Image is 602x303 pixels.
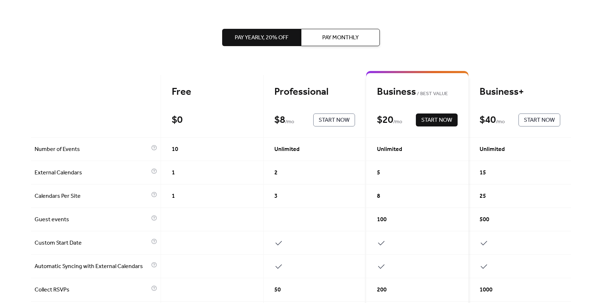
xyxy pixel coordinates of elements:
[480,192,486,201] span: 25
[480,286,493,294] span: 1000
[35,215,149,224] span: Guest events
[285,118,294,126] span: / mo
[480,169,486,177] span: 15
[416,90,448,98] span: BEST VALUE
[35,286,149,294] span: Collect RSVPs
[172,145,178,154] span: 10
[480,114,496,126] div: $ 40
[480,215,489,224] span: 500
[416,113,458,126] button: Start Now
[274,192,278,201] span: 3
[496,118,505,126] span: / mo
[172,86,252,98] div: Free
[377,192,380,201] span: 8
[480,145,505,154] span: Unlimited
[274,169,278,177] span: 2
[524,116,555,125] span: Start Now
[172,169,175,177] span: 1
[377,215,387,224] span: 100
[377,145,402,154] span: Unlimited
[35,145,149,154] span: Number of Events
[172,114,183,126] div: $ 0
[313,113,355,126] button: Start Now
[235,34,288,42] span: Pay Yearly, 20% off
[35,239,149,248] span: Custom Start Date
[301,29,380,46] button: Pay Monthly
[274,86,355,98] div: Professional
[377,286,387,294] span: 200
[518,113,560,126] button: Start Now
[274,286,281,294] span: 50
[480,86,560,98] div: Business+
[393,118,402,126] span: / mo
[377,86,458,98] div: Business
[421,116,452,125] span: Start Now
[222,29,301,46] button: Pay Yearly, 20% off
[274,145,300,154] span: Unlimited
[377,169,380,177] span: 5
[35,262,149,271] span: Automatic Syncing with External Calendars
[35,192,149,201] span: Calendars Per Site
[35,169,149,177] span: External Calendars
[322,34,359,42] span: Pay Monthly
[319,116,350,125] span: Start Now
[377,114,393,126] div: $ 20
[172,192,175,201] span: 1
[274,114,285,126] div: $ 8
